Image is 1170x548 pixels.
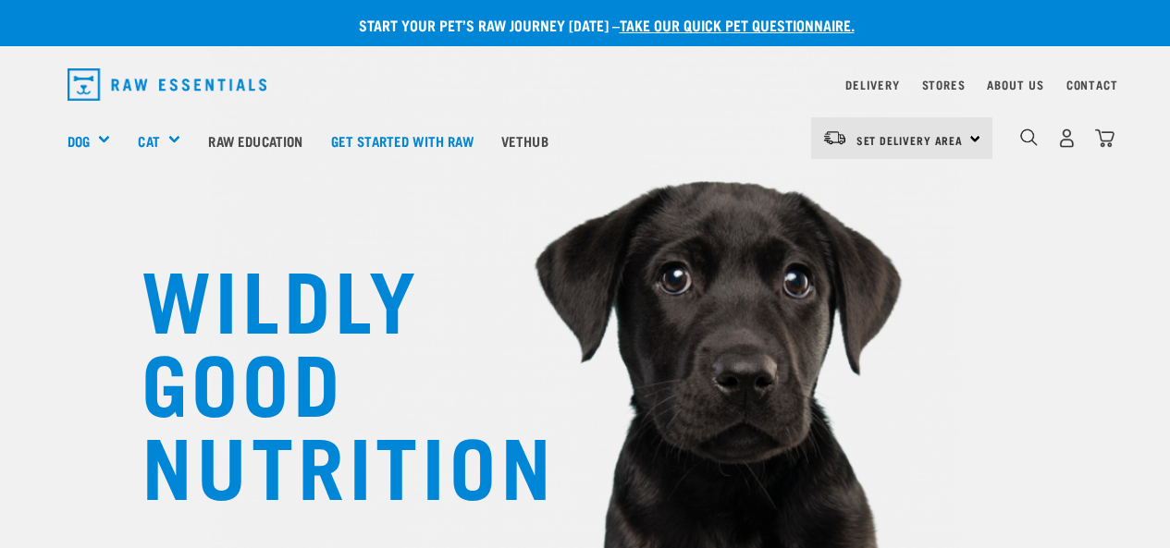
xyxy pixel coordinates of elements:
img: van-moving.png [822,129,847,146]
a: take our quick pet questionnaire. [620,20,855,29]
img: home-icon@2x.png [1095,128,1115,148]
a: Stores [922,81,966,88]
a: Get started with Raw [317,104,487,177]
a: Vethub [487,104,562,177]
a: Dog [68,130,90,152]
a: Cat [138,130,159,152]
span: Set Delivery Area [856,137,964,143]
h1: WILDLY GOOD NUTRITION [142,254,511,504]
img: Raw Essentials Logo [68,68,267,101]
a: Raw Education [194,104,316,177]
img: user.png [1057,128,1077,148]
a: About Us [987,81,1043,88]
a: Contact [1066,81,1118,88]
nav: dropdown navigation [53,61,1118,108]
img: home-icon-1@2x.png [1020,128,1038,146]
a: Delivery [845,81,899,88]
